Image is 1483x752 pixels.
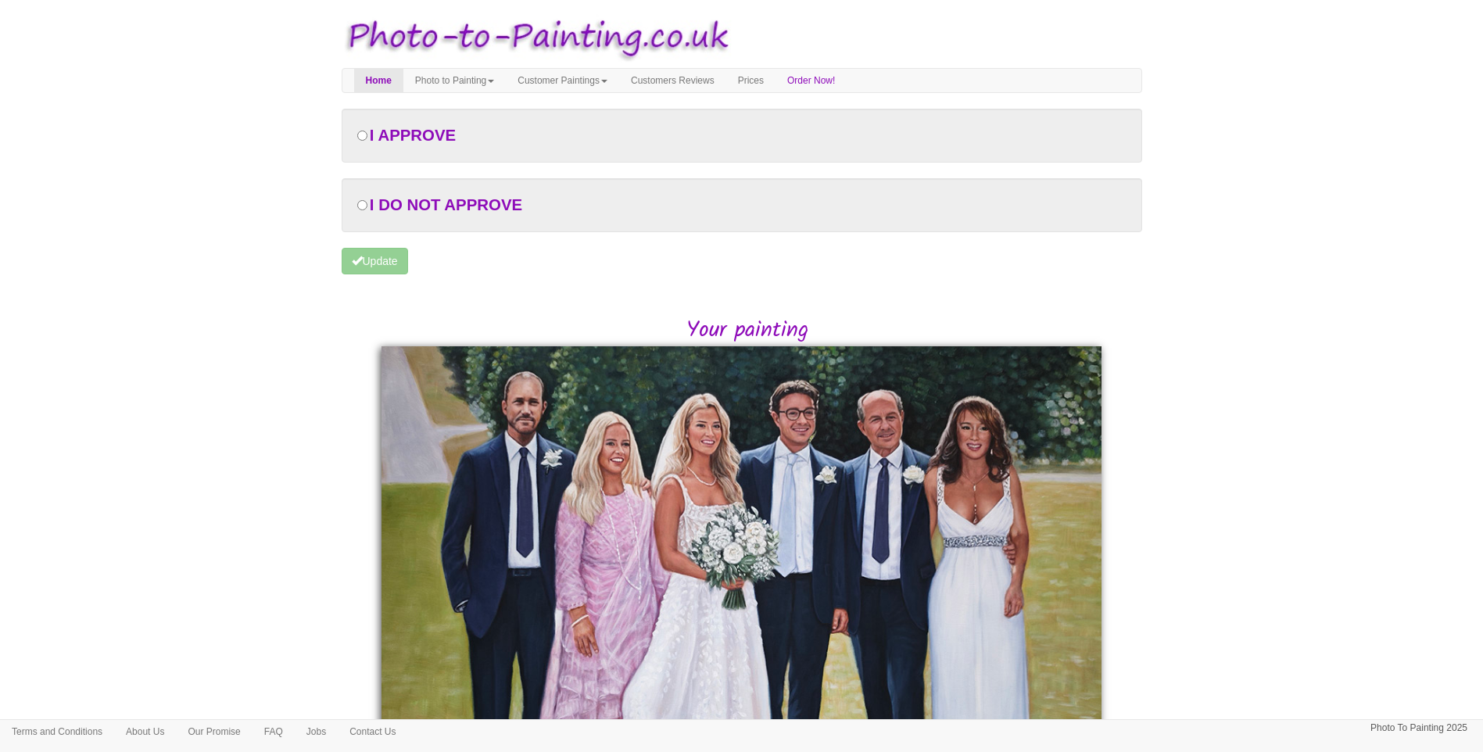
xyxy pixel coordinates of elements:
[338,720,407,743] a: Contact Us
[370,196,522,213] span: I DO NOT APPROVE
[334,8,734,68] img: Photo to Painting
[295,720,338,743] a: Jobs
[253,720,295,743] a: FAQ
[176,720,252,743] a: Our Promise
[619,69,726,92] a: Customers Reviews
[354,69,403,92] a: Home
[776,69,847,92] a: Order Now!
[1370,720,1467,736] p: Photo To Painting 2025
[370,127,456,144] span: I APPROVE
[353,319,1142,343] h2: Your painting
[726,69,776,92] a: Prices
[114,720,176,743] a: About Us
[506,69,619,92] a: Customer Paintings
[403,69,506,92] a: Photo to Painting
